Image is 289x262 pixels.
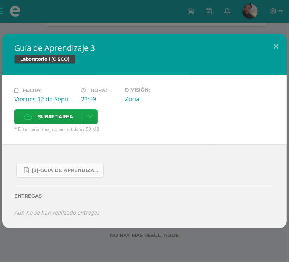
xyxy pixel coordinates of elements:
[14,209,99,216] i: Aún no se han realizado entregas
[14,126,275,132] span: * El tamaño máximo permitido es 50 MB
[81,95,119,103] div: 23:59
[14,55,75,64] span: Laboratorio I (CISCO)
[23,87,41,93] span: Fecha:
[14,43,275,53] h2: Guía de Aprendizaje 3
[14,95,75,103] div: Viernes 12 de Septiembre
[125,87,186,93] label: División:
[32,167,99,173] span: [3]-GUIA DE APRENDIZAJE 3 IV [PERSON_NAME] CISCO UNIDAD 4.pdf
[125,95,186,103] div: Zona
[90,87,107,93] span: Hora:
[14,193,275,199] label: Entregas
[38,110,73,124] span: Subir tarea
[16,163,104,178] a: [3]-GUIA DE APRENDIZAJE 3 IV [PERSON_NAME] CISCO UNIDAD 4.pdf
[265,34,287,59] button: Close (Esc)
